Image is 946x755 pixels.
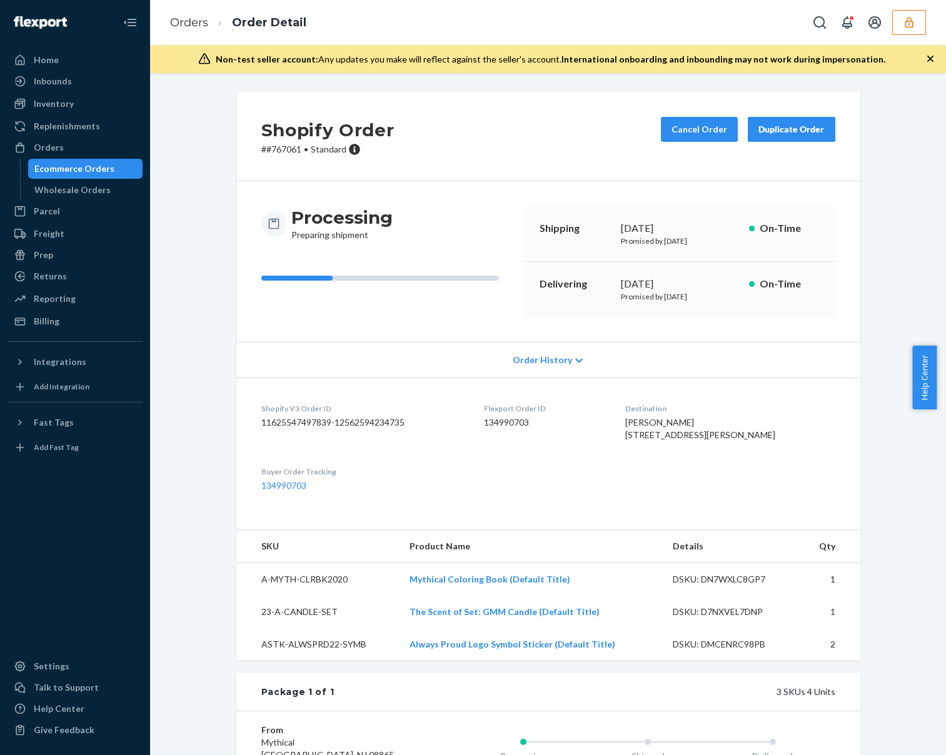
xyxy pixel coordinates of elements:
[760,277,820,291] p: On-Time
[800,563,860,596] td: 1
[800,628,860,661] td: 2
[8,201,143,221] a: Parcel
[34,356,86,368] div: Integrations
[8,352,143,372] button: Integrations
[8,677,143,697] a: Talk to Support
[34,249,53,261] div: Prep
[807,10,832,35] button: Open Search Box
[661,117,738,142] button: Cancel Order
[8,720,143,740] button: Give Feedback
[760,221,820,236] p: On-Time
[261,117,395,143] h2: Shopify Order
[34,442,79,452] div: Add Fast Tag
[160,4,316,41] ol: breadcrumbs
[540,221,611,236] p: Shipping
[216,53,885,66] div: Any updates you make will reflect against the seller's account.
[34,381,89,392] div: Add Integration
[14,16,67,29] img: Flexport logo
[34,120,100,132] div: Replenishments
[835,10,860,35] button: Open notifications
[8,137,143,157] a: Orders
[561,54,885,64] span: International onboarding and inbounding may not work during impersonation.
[261,143,395,156] p: # #767061
[484,416,605,429] dd: 134990703
[261,724,411,736] dt: From
[621,221,739,236] div: [DATE]
[34,270,67,282] div: Returns
[34,205,60,217] div: Parcel
[8,437,143,457] a: Add Fast Tag
[8,699,143,719] a: Help Center
[8,71,143,91] a: Inbounds
[8,377,143,397] a: Add Integration
[236,596,400,628] td: 23-A-CANDLE-SET
[291,206,393,241] div: Preparing shipment
[34,681,99,694] div: Talk to Support
[34,162,114,175] div: Ecommerce Orders
[748,117,835,142] button: Duplicate Order
[34,416,74,429] div: Fast Tags
[34,184,111,196] div: Wholesale Orders
[410,574,570,584] a: Mythical Coloring Book (Default Title)
[8,245,143,265] a: Prep
[236,563,400,596] td: A-MYTH-CLRBK2020
[236,628,400,661] td: ASTK-ALWSPRD22-SYMB
[236,530,400,563] th: SKU
[334,686,835,698] div: 3 SKUs 4 Units
[34,724,94,736] div: Give Feedback
[8,94,143,114] a: Inventory
[311,144,346,154] span: Standard
[8,289,143,309] a: Reporting
[484,403,605,414] dt: Flexport Order ID
[34,54,59,66] div: Home
[8,266,143,286] a: Returns
[118,10,143,35] button: Close Navigation
[663,530,800,563] th: Details
[34,315,59,327] div: Billing
[410,639,615,649] a: Always Proud Logo Symbol Sticker (Default Title)
[8,412,143,432] button: Fast Tags
[625,403,835,414] dt: Destination
[232,16,306,29] a: Order Detail
[304,144,308,154] span: •
[34,97,74,110] div: Inventory
[400,530,663,563] th: Product Name
[8,116,143,136] a: Replenishments
[800,596,860,628] td: 1
[912,346,937,409] button: Help Center
[8,50,143,70] a: Home
[34,660,69,672] div: Settings
[261,403,464,414] dt: Shopify V3 Order ID
[758,123,825,136] div: Duplicate Order
[261,416,464,429] dd: 11625547497839-12562594234735
[170,16,208,29] a: Orders
[28,180,143,200] a: Wholesale Orders
[8,656,143,676] a: Settings
[862,10,887,35] button: Open account menu
[291,206,393,229] h3: Processing
[625,417,775,440] span: [PERSON_NAME] [STREET_ADDRESS][PERSON_NAME]
[621,236,739,246] p: Promised by [DATE]
[261,480,306,491] a: 134990703
[34,292,76,305] div: Reporting
[410,606,600,617] a: The Scent of Set: GMM Candle (Default Title)
[34,141,64,154] div: Orders
[513,354,572,366] span: Order History
[621,291,739,302] p: Promised by [DATE]
[34,702,84,715] div: Help Center
[800,530,860,563] th: Qty
[673,638,790,651] div: DSKU: DMCENRC98PB
[34,75,72,87] div: Inbounds
[540,277,611,291] p: Delivering
[673,573,790,586] div: DSKU: DN7WXLC8GP7
[673,606,790,618] div: DSKU: D7NXVEL7DNP
[216,54,318,64] span: Non-test seller account:
[8,224,143,244] a: Freight
[34,227,64,240] div: Freight
[261,686,335,698] div: Package 1 of 1
[261,466,464,477] dt: Buyer Order Tracking
[621,277,739,291] div: [DATE]
[28,159,143,179] a: Ecommerce Orders
[8,311,143,331] a: Billing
